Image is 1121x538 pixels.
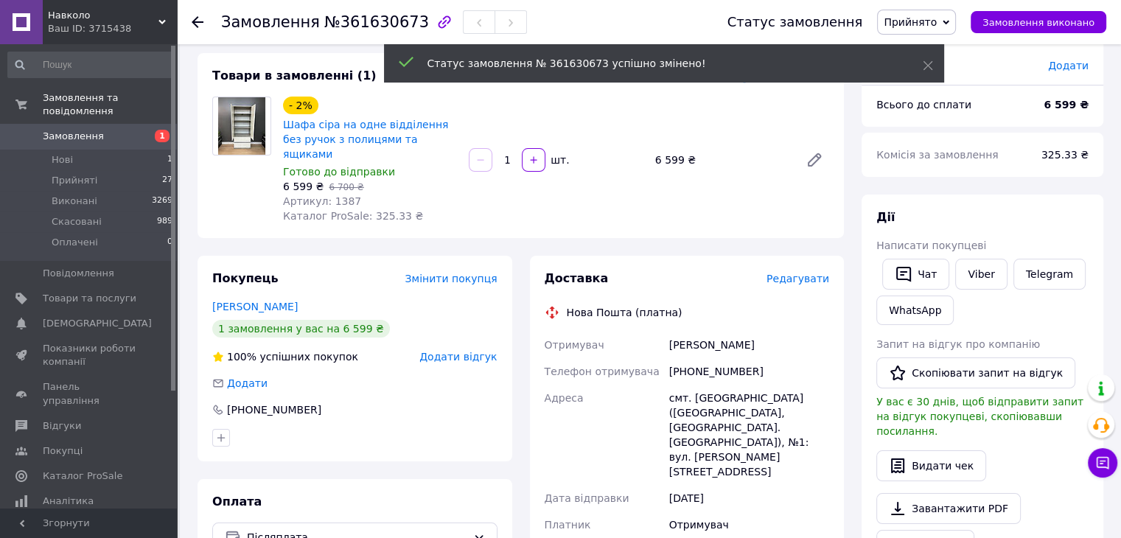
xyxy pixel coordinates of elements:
[283,166,395,178] span: Готово до відправки
[666,358,832,385] div: [PHONE_NUMBER]
[884,16,937,28] span: Прийнято
[324,13,429,31] span: №361630673
[227,351,256,363] span: 100%
[649,150,794,170] div: 6 599 ₴
[971,11,1106,33] button: Замовлення виконано
[283,195,361,207] span: Артикул: 1387
[1088,448,1117,478] button: Чат з покупцем
[545,339,604,351] span: Отримувач
[43,419,81,433] span: Відгуки
[876,240,986,251] span: Написати покупцеві
[876,296,954,325] a: WhatsApp
[666,332,832,358] div: [PERSON_NAME]
[545,492,629,504] span: Дата відправки
[167,153,172,167] span: 1
[547,153,570,167] div: шт.
[43,380,136,407] span: Панель управління
[226,402,323,417] div: [PHONE_NUMBER]
[48,22,177,35] div: Ваш ID: 3715438
[427,56,886,71] div: Статус замовлення № 361630673 успішно змінено!
[876,493,1021,524] a: Завантажити PDF
[283,210,423,222] span: Каталог ProSale: 325.33 ₴
[212,349,358,364] div: успішних покупок
[52,236,98,249] span: Оплачені
[955,259,1007,290] a: Viber
[1048,60,1089,71] span: Додати
[212,495,262,509] span: Оплата
[7,52,174,78] input: Пошук
[876,99,971,111] span: Всього до сплати
[876,149,999,161] span: Комісія за замовлення
[545,366,660,377] span: Телефон отримувача
[227,377,268,389] span: Додати
[727,15,863,29] div: Статус замовлення
[876,357,1075,388] button: Скопіювати запит на відгук
[167,236,172,249] span: 0
[329,182,363,192] span: 6 700 ₴
[1013,259,1086,290] a: Telegram
[52,174,97,187] span: Прийняті
[545,519,591,531] span: Платник
[882,259,949,290] button: Чат
[876,210,895,224] span: Дії
[52,153,73,167] span: Нові
[876,396,1083,437] span: У вас є 30 днів, щоб відправити запит на відгук покупцеві, скопіювавши посилання.
[43,469,122,483] span: Каталог ProSale
[800,145,829,175] a: Редагувати
[43,292,136,305] span: Товари та послуги
[545,271,609,285] span: Доставка
[212,320,390,338] div: 1 замовлення у вас на 6 599 ₴
[666,511,832,538] div: Отримувач
[876,338,1040,350] span: Запит на відгук про компанію
[221,13,320,31] span: Замовлення
[48,9,158,22] span: Навколо
[212,69,377,83] span: Товари в замовленні (1)
[152,195,172,208] span: 3269
[1041,149,1089,161] span: 325.33 ₴
[43,342,136,368] span: Показники роботи компанії
[162,174,172,187] span: 27
[283,181,324,192] span: 6 599 ₴
[419,351,497,363] span: Додати відгук
[43,267,114,280] span: Повідомлення
[218,97,265,155] img: Шафа сіра на одне відділення без ручок з полицями та ящиками
[666,485,832,511] div: [DATE]
[43,317,152,330] span: [DEMOGRAPHIC_DATA]
[43,91,177,118] span: Замовлення та повідомлення
[212,271,279,285] span: Покупець
[212,301,298,312] a: [PERSON_NAME]
[982,17,1094,28] span: Замовлення виконано
[405,273,497,284] span: Змінити покупця
[876,450,986,481] button: Видати чек
[155,130,170,142] span: 1
[52,195,97,208] span: Виконані
[545,392,584,404] span: Адреса
[192,15,203,29] div: Повернутися назад
[766,273,829,284] span: Редагувати
[1044,99,1089,111] b: 6 599 ₴
[283,119,448,160] a: Шафа сіра на одне відділення без ручок з полицями та ящиками
[283,97,318,114] div: - 2%
[563,305,686,320] div: Нова Пошта (платна)
[43,495,94,508] span: Аналітика
[43,130,104,143] span: Замовлення
[52,215,102,228] span: Скасовані
[666,385,832,485] div: смт. [GEOGRAPHIC_DATA] ([GEOGRAPHIC_DATA], [GEOGRAPHIC_DATA]. [GEOGRAPHIC_DATA]), №1: вул. [PERSO...
[43,444,83,458] span: Покупці
[157,215,172,228] span: 989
